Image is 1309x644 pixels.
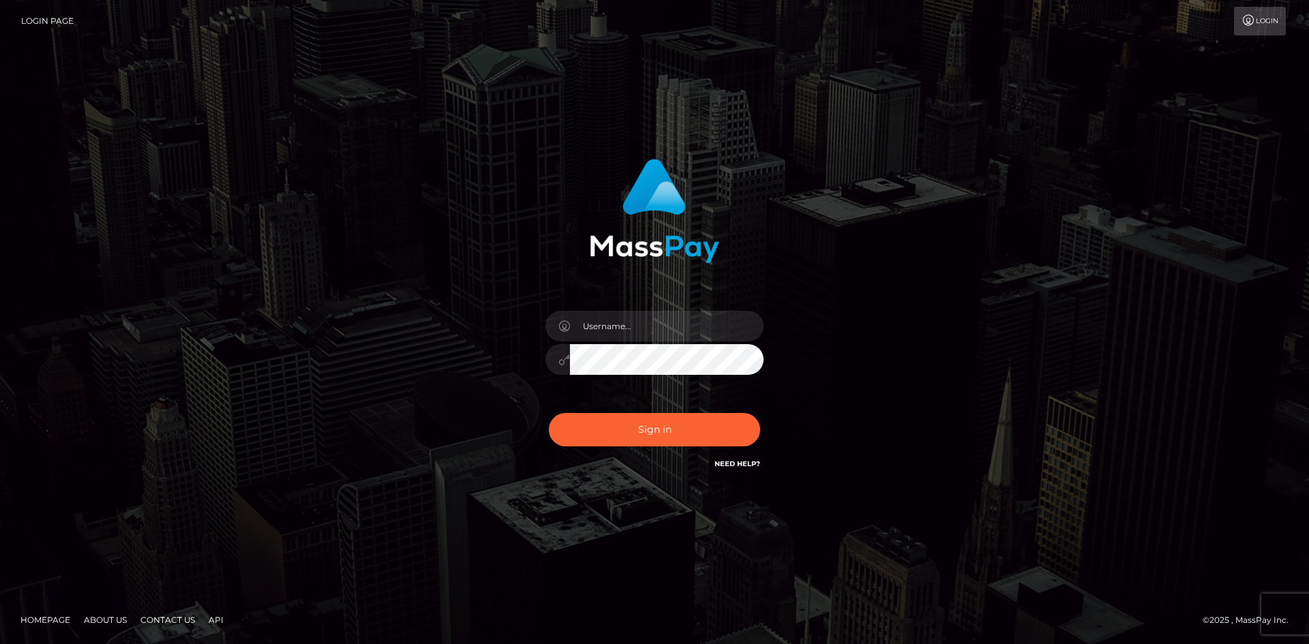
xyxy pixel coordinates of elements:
button: Sign in [549,413,760,446]
a: Homepage [15,609,76,630]
a: Need Help? [714,459,760,468]
a: About Us [78,609,132,630]
a: Contact Us [135,609,200,630]
a: API [203,609,229,630]
a: Login Page [21,7,74,35]
a: Login [1234,7,1286,35]
div: © 2025 , MassPay Inc. [1203,613,1299,628]
img: MassPay Login [590,159,719,263]
input: Username... [570,311,764,341]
